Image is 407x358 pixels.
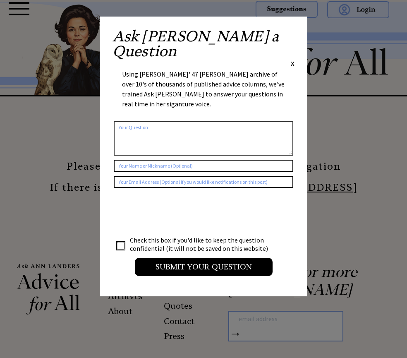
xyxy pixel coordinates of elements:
[129,235,276,253] td: Check this box if you'd like to keep the question confidential (it will not be saved on this webs...
[122,69,285,117] div: Using [PERSON_NAME]' 47 [PERSON_NAME] archive of over 10's of thousands of published advice colum...
[135,258,273,276] input: Submit your Question
[291,59,294,67] span: X
[114,176,293,188] input: Your Email Address (Optional if you would like notifications on this post)
[114,196,239,228] iframe: reCAPTCHA
[114,160,293,172] input: Your Name or Nickname (Optional)
[113,29,294,59] h2: Ask [PERSON_NAME] a Question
